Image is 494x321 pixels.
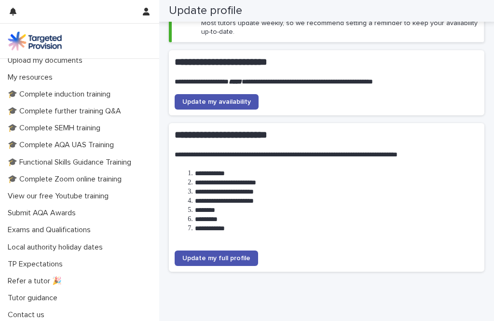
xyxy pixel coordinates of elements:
a: Update my full profile [175,251,258,266]
p: Most tutors update weekly, so we recommend setting a reminder to keep your availability up-to-date. [201,19,478,36]
p: 🎓 Complete AQA UAS Training [4,140,122,150]
p: 🎓 Complete Zoom online training [4,175,129,184]
p: Tutor guidance [4,293,65,303]
p: Exams and Qualifications [4,225,98,235]
span: Update my full profile [182,255,250,262]
p: Contact us [4,310,52,320]
p: View our free Youtube training [4,192,116,201]
p: Local authority holiday dates [4,243,110,252]
p: My resources [4,73,60,82]
p: 🎓 Complete SEMH training [4,124,108,133]
p: 🎓 Functional Skills Guidance Training [4,158,139,167]
p: 🎓 Complete induction training [4,90,118,99]
p: TP Expectations [4,260,70,269]
a: Update my availability [175,94,259,110]
span: Update my availability [182,98,251,105]
p: 🎓 Complete further training Q&A [4,107,129,116]
p: Refer a tutor 🎉 [4,277,69,286]
p: Submit AQA Awards [4,209,83,218]
img: M5nRWzHhSzIhMunXDL62 [8,31,62,51]
p: Upload my documents [4,56,90,65]
h2: Update profile [169,4,242,18]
